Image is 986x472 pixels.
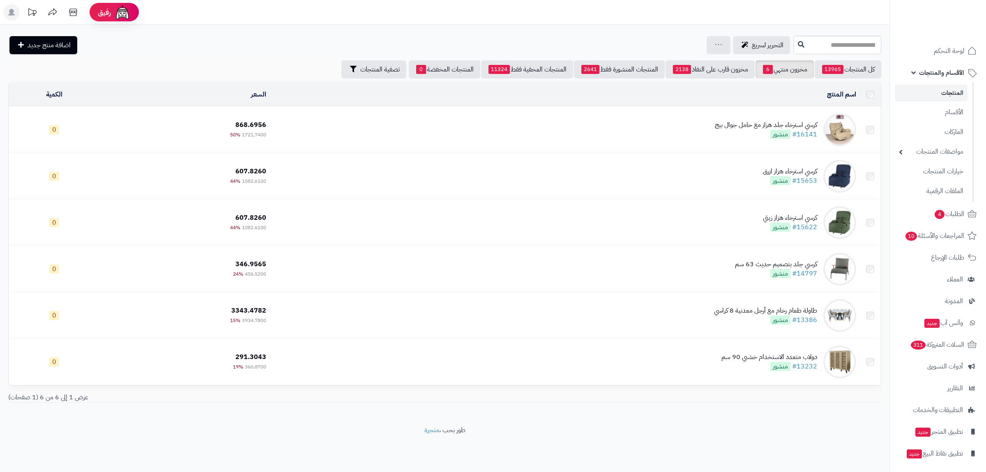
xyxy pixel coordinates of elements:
span: 3934.7800 [242,317,266,324]
div: عرض 1 إلى 6 من 6 (1 صفحات) [2,393,445,402]
span: 311 [911,341,926,350]
a: الأقسام [895,104,968,121]
a: #15653 [792,176,817,186]
a: اسم المنتج [827,90,856,99]
span: التطبيقات والخدمات [913,404,963,416]
a: #16141 [792,129,817,139]
a: تطبيق المتجرجديد [895,422,981,442]
a: أدوات التسويق [895,357,981,376]
a: التطبيقات والخدمات [895,400,981,420]
img: ai-face.png [114,4,131,21]
a: كل المنتجات13965 [815,60,881,78]
span: التحرير لسريع [752,40,783,50]
a: التحرير لسريع [733,36,790,54]
span: 10 [905,232,917,241]
span: طلبات الإرجاع [931,252,964,263]
a: الملفات الرقمية [895,182,968,200]
span: 2641 [581,65,599,74]
div: كرسي استرخاء هزاز زيتي [763,213,817,223]
span: منشور [770,269,790,278]
span: 44% [230,177,240,185]
span: جديد [915,428,931,437]
div: كرسي استرخاء جلد هزاز مع حامل جوال بيج [715,120,817,130]
span: 13965 [822,65,843,74]
a: السعر [251,90,266,99]
img: كرسي جلد بتصميم حديث 63 سم [823,253,856,286]
span: السلات المتروكة [910,339,964,350]
span: 1082.6100 [242,224,266,231]
span: 0 [49,357,59,366]
a: متجرة [424,425,439,435]
img: كرسي استرخاء هزاز ازرق [823,160,856,193]
a: #13386 [792,315,817,325]
span: 3343.4782 [231,306,266,315]
a: المنتجات المنشورة فقط2641 [574,60,665,78]
span: منشور [770,315,790,325]
span: 2138 [673,65,691,74]
span: 1082.6100 [242,177,266,185]
a: المدونة [895,291,981,311]
span: جديد [907,449,922,458]
a: #14797 [792,269,817,279]
a: مخزون منتهي6 [756,60,814,78]
span: 0 [416,65,426,74]
span: 0 [49,218,59,227]
span: 607.8260 [235,213,266,223]
a: وآتس آبجديد [895,313,981,333]
span: 0 [49,311,59,320]
span: تصفية المنتجات [360,64,400,74]
span: 6 [763,65,773,74]
span: جديد [924,319,940,328]
span: الطلبات [934,208,964,220]
span: التقارير [947,382,963,394]
a: مواصفات المنتجات [895,143,968,161]
span: 44% [230,224,240,231]
span: لوحة التحكم [934,45,964,57]
span: الأقسام والمنتجات [919,67,964,78]
span: 0 [49,265,59,274]
a: الكمية [46,90,62,99]
span: 0 [49,125,59,134]
a: السلات المتروكة311 [895,335,981,355]
a: المنتجات [895,85,968,101]
span: 868.6956 [235,120,266,130]
span: 19% [233,363,243,371]
a: طلبات الإرجاع [895,248,981,267]
span: المدونة [945,295,963,307]
span: 24% [233,270,243,278]
a: المراجعات والأسئلة10 [895,226,981,246]
span: 50% [230,131,240,138]
span: أدوات التسويق [927,361,963,372]
a: تطبيق نقاط البيعجديد [895,444,981,463]
img: دولاب متعدد الاستخدام خشبي 90 سم [823,345,856,378]
span: 11324 [488,65,510,74]
span: رفيق [98,7,111,17]
span: 346.9565 [235,259,266,269]
span: منشور [770,130,790,139]
a: #15622 [792,222,817,232]
span: المراجعات والأسئلة [905,230,964,242]
span: 456.5200 [245,270,266,278]
img: طاولة طعام رخام مع أرجل معدنية 8 كراسي [823,299,856,332]
a: الماركات [895,123,968,141]
img: كرسي استرخاء جلد هزاز مع حامل جوال بيج [823,113,856,146]
a: اضافة منتج جديد [9,36,77,54]
span: 607.8260 [235,166,266,176]
a: تحديثات المنصة [22,4,42,23]
a: التقارير [895,378,981,398]
span: 0 [49,172,59,181]
span: العملاء [947,274,963,285]
span: تطبيق المتجر [915,426,963,437]
span: 360.8700 [245,363,266,371]
span: 291.3043 [235,352,266,362]
a: خيارات المنتجات [895,163,968,180]
span: تطبيق نقاط البيع [906,448,963,459]
span: 4 [935,210,945,219]
a: الطلبات4 [895,204,981,224]
span: منشور [770,362,790,371]
span: منشور [770,176,790,185]
div: طاولة طعام رخام مع أرجل معدنية 8 كراسي [714,306,817,315]
span: وآتس آب [924,317,963,329]
a: المنتجات المخفضة0 [409,60,480,78]
span: اضافة منتج جديد [28,40,71,50]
